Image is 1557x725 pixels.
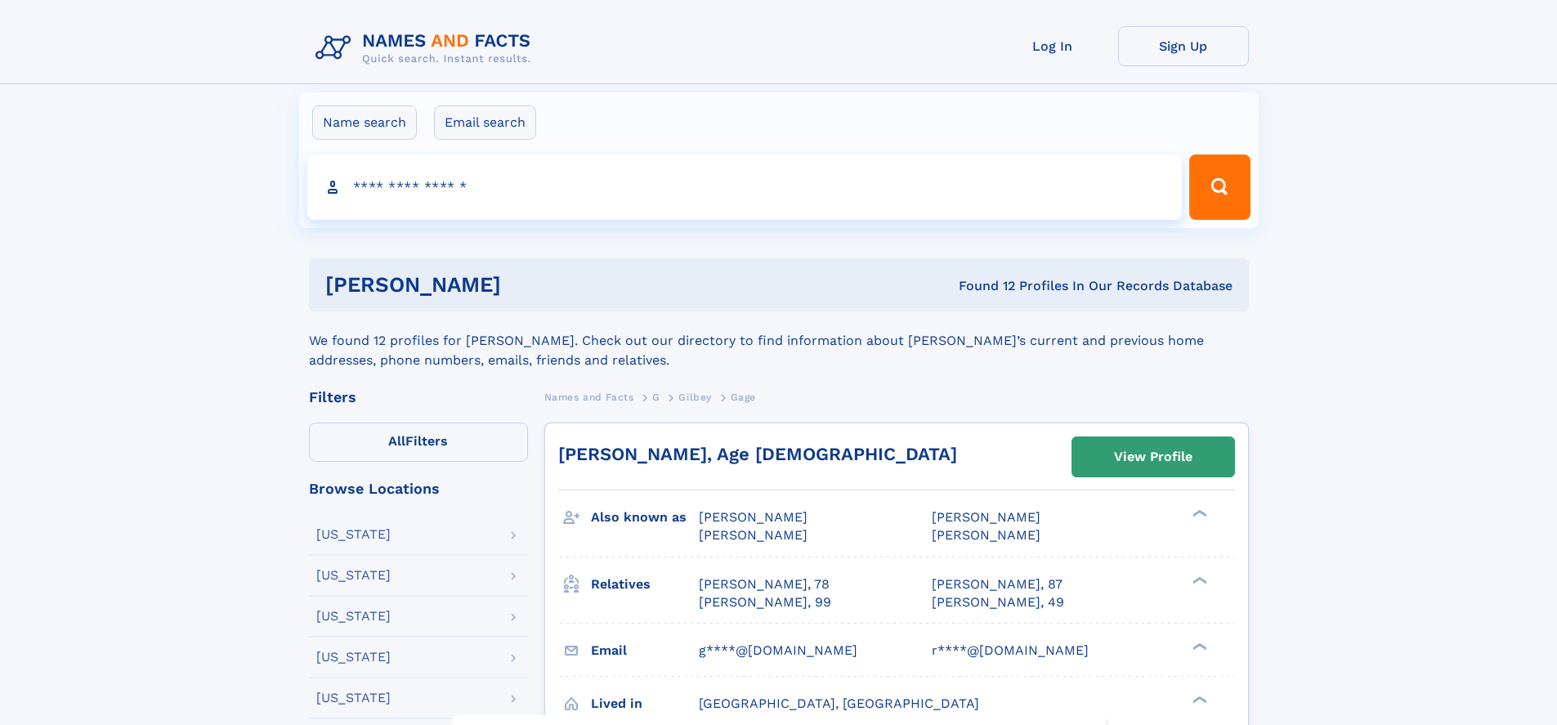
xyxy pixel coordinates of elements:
[1114,438,1192,476] div: View Profile
[1188,575,1208,585] div: ❯
[558,444,957,464] a: [PERSON_NAME], Age [DEMOGRAPHIC_DATA]
[932,593,1064,611] a: [PERSON_NAME], 49
[1189,154,1250,220] button: Search Button
[307,154,1183,220] input: search input
[699,593,831,611] a: [PERSON_NAME], 99
[591,637,699,665] h3: Email
[699,575,830,593] a: [PERSON_NAME], 78
[652,387,660,407] a: G
[678,392,712,403] span: Gilbey
[591,503,699,531] h3: Also known as
[1118,26,1249,66] a: Sign Up
[434,105,536,140] label: Email search
[591,571,699,598] h3: Relatives
[1188,508,1208,519] div: ❯
[932,527,1040,543] span: [PERSON_NAME]
[309,423,528,462] label: Filters
[309,481,528,496] div: Browse Locations
[316,651,391,664] div: [US_STATE]
[699,509,808,525] span: [PERSON_NAME]
[1072,437,1234,477] a: View Profile
[316,528,391,541] div: [US_STATE]
[987,26,1118,66] a: Log In
[652,392,660,403] span: G
[699,527,808,543] span: [PERSON_NAME]
[730,277,1233,295] div: Found 12 Profiles In Our Records Database
[1188,694,1208,705] div: ❯
[316,691,391,705] div: [US_STATE]
[544,387,634,407] a: Names and Facts
[1188,641,1208,651] div: ❯
[731,392,756,403] span: Gage
[316,569,391,582] div: [US_STATE]
[388,433,405,449] span: All
[309,26,544,70] img: Logo Names and Facts
[325,275,730,295] h1: [PERSON_NAME]
[932,575,1063,593] a: [PERSON_NAME], 87
[591,690,699,718] h3: Lived in
[312,105,417,140] label: Name search
[932,509,1040,525] span: [PERSON_NAME]
[678,387,712,407] a: Gilbey
[699,696,979,711] span: [GEOGRAPHIC_DATA], [GEOGRAPHIC_DATA]
[309,311,1249,370] div: We found 12 profiles for [PERSON_NAME]. Check out our directory to find information about [PERSON...
[316,610,391,623] div: [US_STATE]
[309,390,528,405] div: Filters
